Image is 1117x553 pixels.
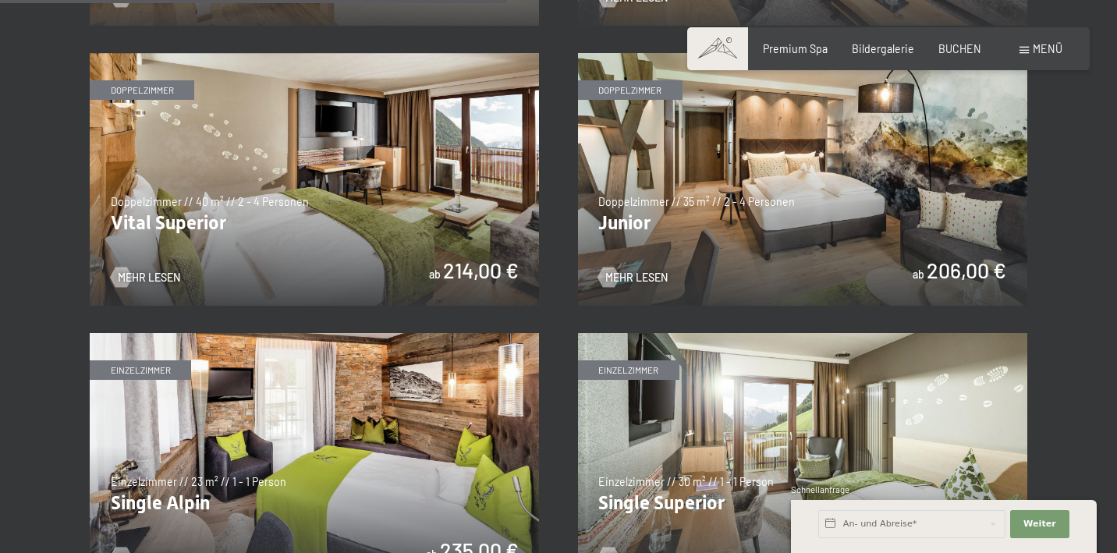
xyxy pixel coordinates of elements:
[1033,42,1062,55] span: Menü
[852,42,914,55] a: Bildergalerie
[763,42,828,55] a: Premium Spa
[90,53,539,306] img: Vital Superior
[578,53,1027,62] a: Junior
[90,333,539,342] a: Single Alpin
[111,270,180,285] a: Mehr Lesen
[1010,510,1069,538] button: Weiter
[605,270,668,285] span: Mehr Lesen
[598,270,668,285] a: Mehr Lesen
[578,333,1027,342] a: Single Superior
[1023,518,1056,530] span: Weiter
[938,42,981,55] a: BUCHEN
[578,53,1027,306] img: Junior
[118,270,180,285] span: Mehr Lesen
[791,484,849,495] span: Schnellanfrage
[90,53,539,62] a: Vital Superior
